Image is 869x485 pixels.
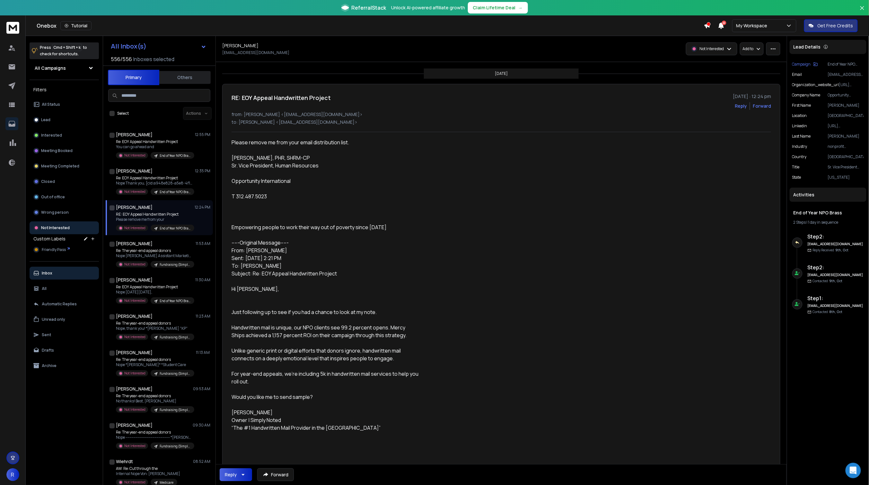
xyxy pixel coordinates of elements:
p: Reply Received [813,248,849,253]
button: Unread only [30,313,99,326]
button: R [6,468,19,481]
p: 11:30 AM [195,277,210,283]
button: All Campaigns [30,62,99,75]
div: Activities [790,188,866,202]
p: Not Interested [124,480,145,485]
p: Contacted [813,279,843,283]
h1: End of Year NPO Brass [794,210,863,216]
h1: [PERSON_NAME] [116,131,153,138]
p: Meeting Completed [41,164,79,169]
p: [PERSON_NAME] [828,134,864,139]
h6: Step 1 : [808,294,864,302]
p: Re: EOY Appeal Handwritten Project [116,284,193,290]
p: 12:24 PM [195,205,210,210]
h1: [PERSON_NAME] [116,204,153,211]
span: Cmd + Shift + k [52,44,82,51]
p: End of Year NPO Brass [160,190,190,194]
p: Add to [743,46,754,51]
p: Not Interested [124,189,145,194]
p: Not Interested [124,371,145,376]
p: Sent [42,332,51,337]
p: organization_website_url [792,82,839,87]
p: First Name [792,103,811,108]
span: ReferralStack [352,4,386,12]
p: Not Interested [124,298,145,303]
div: Reply [225,472,237,478]
p: End of Year NPO Brass [160,153,190,158]
p: from: [PERSON_NAME] <[EMAIL_ADDRESS][DOMAIN_NAME]> [232,111,771,118]
p: Not Interested [124,226,145,230]
p: 11:23 AM [196,314,210,319]
p: No thanks! Best, [PERSON_NAME] [116,399,193,404]
p: Meeting Booked [41,148,73,153]
p: Nope Thank you, [cid:a948e828-a5e8-4f11-bad0-86e84521c145] [cid:e886afc4-e0f2-48a3-9327-66d76c019... [116,181,193,186]
h1: RE: EOY Appeal Handwritten Project [232,93,331,102]
p: Interested [41,133,62,138]
button: Interested [30,129,99,142]
button: Reply [220,468,252,481]
button: Primary [108,70,159,85]
button: Close banner [858,4,866,19]
button: Reply [735,103,747,109]
p: [PERSON_NAME] [828,103,864,108]
h1: [PERSON_NAME] [222,42,259,49]
p: Get Free Credits [818,22,853,29]
h1: All Campaigns [35,65,66,71]
p: linkedin [792,123,807,129]
p: 11:53 AM [196,241,210,246]
span: 2 Steps [794,220,806,225]
p: Not Interested [124,262,145,267]
h1: [PERSON_NAME] [116,277,153,283]
p: Campaign [792,62,811,67]
p: location [792,113,807,118]
p: Not Interested [124,153,145,158]
h1: All Inbox(s) [111,43,146,49]
p: Nope *[PERSON_NAME]* *Student Care [116,362,193,367]
button: Campaign [792,62,818,67]
p: Closed [41,179,55,184]
h1: [PERSON_NAME] [116,386,153,392]
h6: [EMAIL_ADDRESS][DOMAIN_NAME] [808,303,864,308]
button: Archive [30,359,99,372]
p: Contacted [813,310,843,314]
div: Open Intercom Messenger [846,463,861,478]
p: Fundraising (Simply Noted) # 4 [160,371,190,376]
p: Nope [PERSON_NAME] Assistant Marketing [116,253,193,258]
p: Lead Details [794,44,821,50]
p: Please remove me from your [116,217,193,222]
p: AW: Re: Cut through the [116,466,180,471]
p: Archive [42,363,57,368]
h1: [PERSON_NAME] [116,240,153,247]
p: Fundraising (Simply Noted) # 4 [160,444,190,449]
p: Last Name [792,134,811,139]
span: 9th, Oct [836,248,849,252]
div: | [794,220,863,225]
p: Nope ---------------------------------------------- *[PERSON_NAME]* Director [116,435,193,440]
p: Re: The year-end appeal donors [116,357,193,362]
h1: [PERSON_NAME] [116,313,153,319]
h6: Step 2 : [808,233,864,240]
p: End of Year NPO Brass [160,226,190,231]
span: Friendly Pass [42,247,66,252]
p: Not Interested [124,407,145,412]
span: 556 / 556 [111,55,132,63]
p: 11:13 AM [196,350,210,355]
div: Forward [753,103,771,109]
button: Out of office [30,191,99,203]
p: [EMAIL_ADDRESS][DOMAIN_NAME] [222,50,289,55]
button: Meeting Completed [30,160,99,173]
p: Opportunity International [828,93,864,98]
button: Wrong person [30,206,99,219]
p: 12:35 PM [195,168,210,174]
span: 1 day in sequence [808,220,838,225]
button: All [30,282,99,295]
p: [EMAIL_ADDRESS][DOMAIN_NAME] [828,72,864,77]
div: Onebox [37,21,704,30]
p: Re: The year-end appeal donors [116,393,193,399]
p: RE: EOY Appeal Handwritten Project [116,212,193,217]
p: Re: EOY Appeal Handwritten Project [116,139,193,144]
p: Nope, thank you! *[PERSON_NAME] "KP" [116,326,193,331]
p: 08:52 AM [193,459,210,464]
p: [URL][DOMAIN_NAME] [839,82,864,87]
